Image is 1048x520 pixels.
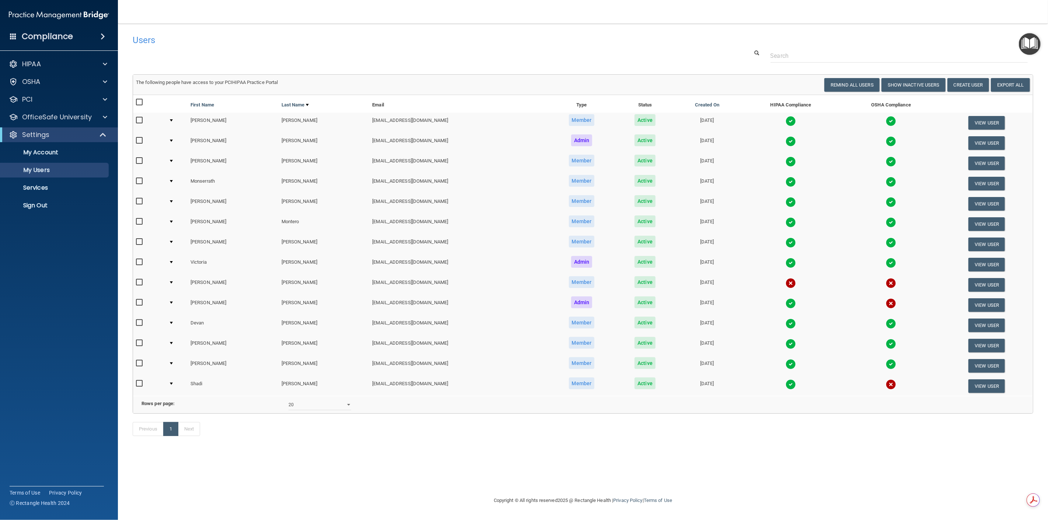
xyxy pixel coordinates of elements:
[9,95,107,104] a: PCI
[786,258,796,268] img: tick.e7d51cea.svg
[279,295,370,315] td: [PERSON_NAME]
[674,173,740,194] td: [DATE]
[968,298,1005,312] button: View User
[786,319,796,329] img: tick.e7d51cea.svg
[188,315,279,335] td: Devan
[369,214,547,234] td: [EMAIL_ADDRESS][DOMAIN_NAME]
[569,377,595,389] span: Member
[674,153,740,173] td: [DATE]
[968,258,1005,271] button: View User
[279,153,370,173] td: [PERSON_NAME]
[279,214,370,234] td: Montero
[968,278,1005,292] button: View User
[968,379,1005,393] button: View User
[635,134,656,146] span: Active
[9,77,107,86] a: OSHA
[5,202,105,209] p: Sign Out
[369,153,547,173] td: [EMAIL_ADDRESS][DOMAIN_NAME]
[188,194,279,214] td: [PERSON_NAME]
[695,101,719,109] a: Created On
[886,278,896,288] img: cross.ca9f0e7f.svg
[547,95,616,113] th: Type
[5,184,105,192] p: Services
[163,422,178,436] a: 1
[635,215,656,227] span: Active
[674,295,740,315] td: [DATE]
[968,157,1005,170] button: View User
[613,498,642,503] a: Privacy Policy
[569,276,595,288] span: Member
[279,315,370,335] td: [PERSON_NAME]
[786,359,796,369] img: tick.e7d51cea.svg
[279,356,370,376] td: [PERSON_NAME]
[282,101,309,109] a: Last Name
[188,133,279,153] td: [PERSON_NAME]
[569,236,595,247] span: Member
[133,422,164,436] a: Previous
[786,339,796,349] img: tick.e7d51cea.svg
[369,194,547,214] td: [EMAIL_ADDRESS][DOMAIN_NAME]
[968,136,1005,150] button: View User
[5,149,105,156] p: My Account
[188,214,279,234] td: [PERSON_NAME]
[786,217,796,228] img: tick.e7d51cea.svg
[369,173,547,194] td: [EMAIL_ADDRESS][DOMAIN_NAME]
[369,335,547,356] td: [EMAIL_ADDRESS][DOMAIN_NAME]
[1019,33,1041,55] button: Open Resource Center
[188,113,279,133] td: [PERSON_NAME]
[674,356,740,376] td: [DATE]
[786,177,796,187] img: tick.e7d51cea.svg
[635,195,656,207] span: Active
[9,113,107,122] a: OfficeSafe University
[279,275,370,295] td: [PERSON_NAME]
[968,197,1005,211] button: View User
[369,356,547,376] td: [EMAIL_ADDRESS][DOMAIN_NAME]
[635,317,656,328] span: Active
[178,422,200,436] a: Next
[644,498,672,503] a: Terms of Use
[886,238,896,248] img: tick.e7d51cea.svg
[674,214,740,234] td: [DATE]
[740,95,842,113] th: HIPAA Compliance
[279,234,370,254] td: [PERSON_NAME]
[674,113,740,133] td: [DATE]
[569,155,595,166] span: Member
[786,116,796,126] img: tick.e7d51cea.svg
[569,114,595,126] span: Member
[369,295,547,315] td: [EMAIL_ADDRESS][DOMAIN_NAME]
[947,78,989,92] button: Create User
[279,133,370,153] td: [PERSON_NAME]
[369,275,547,295] td: [EMAIL_ADDRESS][DOMAIN_NAME]
[10,499,70,507] span: Ⓒ Rectangle Health 2024
[22,95,32,104] p: PCI
[886,359,896,369] img: tick.e7d51cea.svg
[571,134,593,146] span: Admin
[22,77,41,86] p: OSHA
[886,339,896,349] img: tick.e7d51cea.svg
[786,157,796,167] img: tick.e7d51cea.svg
[191,101,214,109] a: First Name
[569,215,595,227] span: Member
[188,295,279,315] td: [PERSON_NAME]
[881,78,946,92] button: Show Inactive Users
[133,35,653,45] h4: Users
[991,78,1030,92] a: Export All
[279,335,370,356] td: [PERSON_NAME]
[571,256,593,268] span: Admin
[635,155,656,166] span: Active
[786,379,796,390] img: tick.e7d51cea.svg
[886,177,896,187] img: tick.e7d51cea.svg
[886,157,896,167] img: tick.e7d51cea.svg
[824,78,880,92] button: Remind All Users
[786,298,796,309] img: tick.e7d51cea.svg
[635,114,656,126] span: Active
[10,489,40,496] a: Terms of Use
[635,175,656,187] span: Active
[5,166,105,174] p: My Users
[674,194,740,214] td: [DATE]
[968,177,1005,190] button: View User
[369,95,547,113] th: Email
[771,49,1028,63] input: Search
[968,116,1005,130] button: View User
[22,31,73,42] h4: Compliance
